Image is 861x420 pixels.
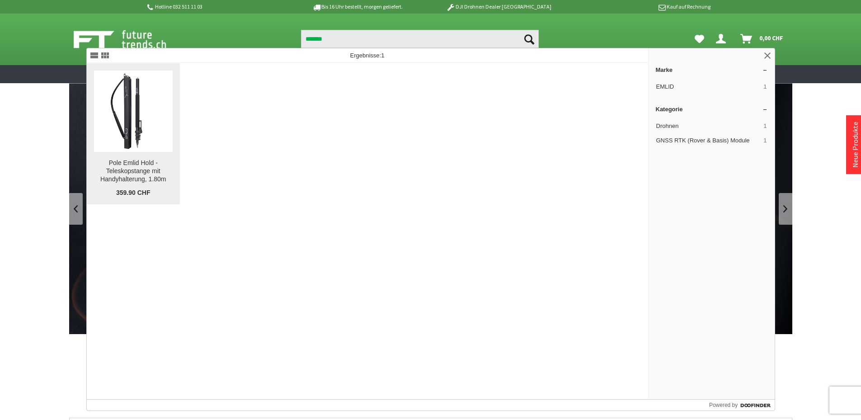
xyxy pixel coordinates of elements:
a: Marke [649,63,775,77]
a: Pole Emlid Hold - Teleskopstange mit Handyhalterung, 1.80m Pole Emlid Hold - Teleskopstange mit H... [87,63,180,204]
span: 1 [763,83,767,91]
a: Powered by [709,400,775,411]
img: Shop Futuretrends - zur Startseite wechseln [74,28,186,51]
p: DJI Drohnen Dealer [GEOGRAPHIC_DATA] [428,1,569,12]
p: Hotline 032 511 11 03 [146,1,287,12]
span: 1 [763,137,767,145]
div: Pole Emlid Hold - Teleskopstange mit Handyhalterung, 1.80m [94,159,173,184]
span: 0,00 CHF [759,31,783,45]
span: Drohnen [656,122,760,130]
a: Meine Favoriten [690,30,709,48]
input: Produkt, Marke, Kategorie, EAN, Artikelnummer… [301,30,539,48]
a: Warenkorb [737,30,788,48]
a: DJI Matrice 400 [69,83,792,334]
img: Pole Emlid Hold - Teleskopstange mit Handyhalterung, 1.80m [94,72,173,151]
button: Suchen [520,30,539,48]
span: Ergebnisse: [350,52,385,59]
a: Kategorie [649,102,775,116]
a: Dein Konto [712,30,733,48]
span: 1 [763,122,767,130]
p: Bis 16 Uhr bestellt, morgen geliefert. [287,1,428,12]
p: Kauf auf Rechnung [569,1,710,12]
span: 359.90 CHF [116,189,150,197]
span: Powered by [709,401,738,409]
span: 1 [381,52,384,59]
a: Neue Produkte [851,122,860,168]
span: EMLID [656,83,760,91]
span: GNSS RTK (Rover & Basis) Module [656,137,760,145]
